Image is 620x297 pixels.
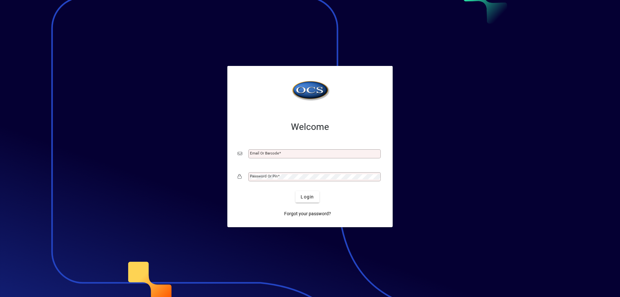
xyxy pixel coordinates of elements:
a: Forgot your password? [282,208,334,219]
h2: Welcome [238,122,382,133]
mat-label: Email or Barcode [250,151,279,155]
span: Login [301,194,314,200]
mat-label: Password or Pin [250,174,278,178]
button: Login [295,191,319,203]
span: Forgot your password? [284,210,331,217]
